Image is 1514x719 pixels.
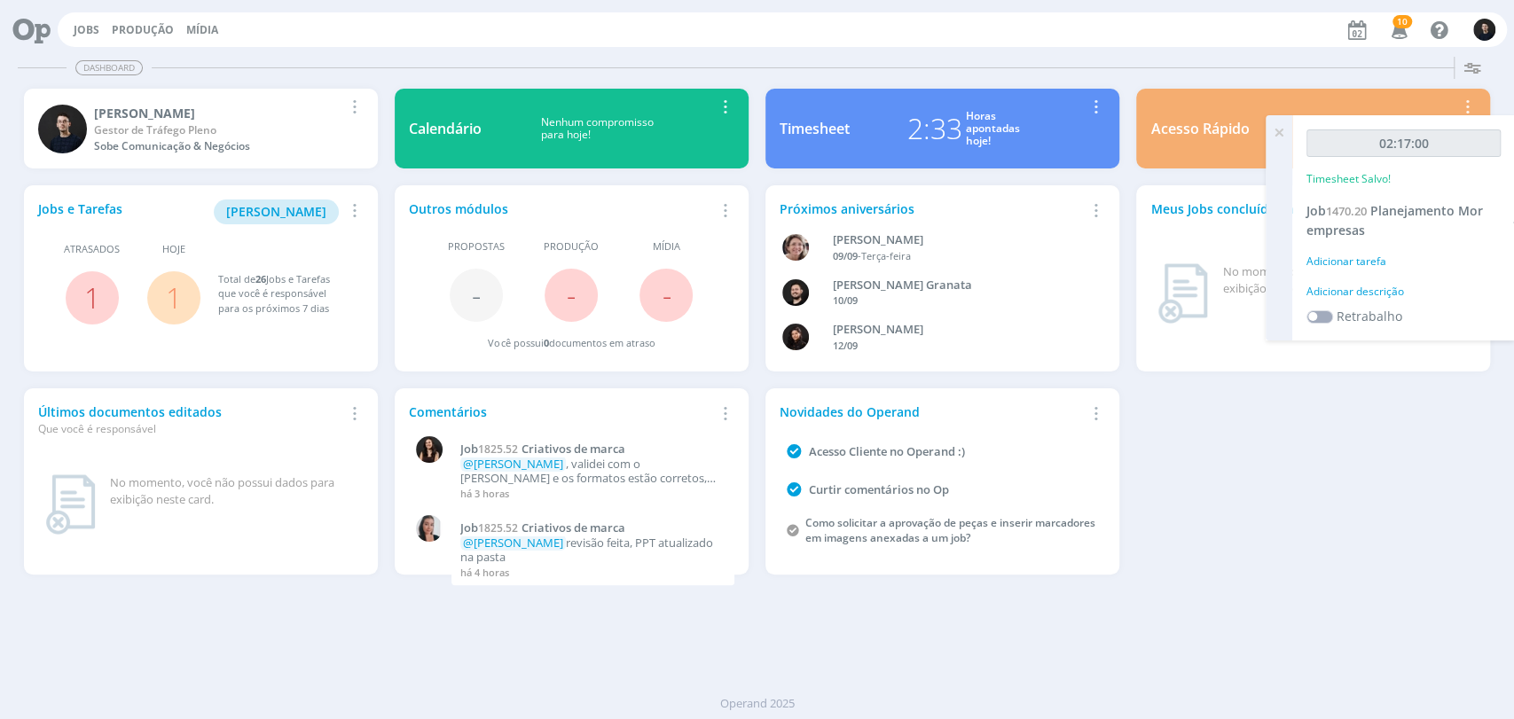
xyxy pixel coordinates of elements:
p: revisão feita, PPT atualizado na pasta [460,536,726,564]
span: Hoje [162,242,185,257]
span: 0 [543,336,548,349]
span: Dashboard [75,60,143,75]
span: Terça-feira [860,249,910,262]
a: C[PERSON_NAME]Gestor de Tráfego PlenoSobe Comunicação & Negócios [24,89,378,168]
button: [PERSON_NAME] [214,199,339,224]
a: Mídia [186,22,218,37]
a: 1 [84,278,100,317]
span: - [567,276,576,314]
img: A [782,234,809,261]
div: No momento, você não possui dados para exibição neste card. [110,474,357,509]
div: Jobs e Tarefas [38,199,342,224]
div: Horas apontadas hoje! [966,110,1020,148]
button: Produção [106,23,179,37]
span: 10/09 [832,293,857,307]
span: Atrasados [64,242,120,257]
div: Outros módulos [409,199,713,218]
span: - [662,276,671,314]
img: C [38,105,87,153]
div: Nenhum compromisso para hoje! [482,116,713,142]
button: Mídia [181,23,224,37]
span: @[PERSON_NAME] [463,456,563,472]
span: 09/09 [832,249,857,262]
img: C [1473,19,1495,41]
div: Timesheet [780,118,850,139]
div: Carlos Nunes [94,104,342,122]
div: Adicionar descrição [1306,284,1501,300]
span: [PERSON_NAME] [226,203,326,220]
span: Propostas [448,239,505,254]
div: Comentários [409,402,713,421]
span: - [472,276,481,314]
div: Próximos aniversários [780,199,1084,218]
div: Adicionar tarefa [1306,254,1501,270]
img: dashboard_not_found.png [1157,263,1208,324]
a: Timesheet2:33Horasapontadashoje! [765,89,1119,168]
div: Meus Jobs concluídos no prazo [1150,199,1455,218]
a: Job1825.52Criativos de marca [460,442,726,457]
img: L [782,324,809,350]
span: há 3 horas [460,487,509,500]
div: 2:33 [907,107,962,150]
div: Calendário [409,118,482,139]
a: Como solicitar a aprovação de peças e inserir marcadores em imagens anexadas a um job? [805,515,1095,545]
span: @[PERSON_NAME] [463,535,563,551]
a: Job1470.20Planejamento Mor empresas [1306,202,1483,238]
div: - [832,249,1081,264]
span: Planejamento Mor empresas [1306,202,1483,238]
a: Produção [112,22,174,37]
div: Luana da Silva de Andrade [832,321,1081,339]
img: C [416,515,443,542]
span: 1825.52 [478,442,518,457]
span: há 4 horas [460,566,509,579]
span: 12/09 [832,339,857,352]
a: 1 [166,278,182,317]
label: Retrabalho [1337,307,1402,325]
div: Total de Jobs e Tarefas que você é responsável para os próximos 7 dias [218,272,346,317]
div: Sobe Comunicação & Negócios [94,138,342,154]
a: Jobs [74,22,99,37]
a: [PERSON_NAME] [214,202,339,219]
div: Que você é responsável [38,421,342,437]
span: 10 [1392,15,1412,28]
span: 1825.52 [478,520,518,535]
span: 26 [255,272,266,285]
div: No momento, você não possui dados para exibição neste card. [1222,263,1469,298]
span: Produção [544,239,599,254]
button: 10 [1379,14,1416,46]
img: dashboard_not_found.png [45,474,96,535]
div: Aline Beatriz Jackisch [832,231,1081,249]
span: Criativos de marca [522,441,625,457]
span: 1470.20 [1326,203,1367,219]
img: I [416,436,443,463]
span: Mídia [653,239,680,254]
img: B [782,279,809,306]
div: Você possui documentos em atraso [488,336,655,351]
button: C [1472,14,1496,45]
div: Gestor de Tráfego Pleno [94,122,342,138]
a: Curtir comentários no Op [809,481,949,497]
div: Últimos documentos editados [38,402,342,437]
a: Acesso Cliente no Operand :) [809,443,965,459]
div: Bruno Corralo Granata [832,277,1081,294]
button: Jobs [68,23,105,37]
div: Acesso Rápido [1150,118,1249,139]
p: , validei com o [PERSON_NAME] e os formatos estão corretos, podemos seguir dessa forma, também pr... [460,457,726,485]
div: Novidades do Operand [780,402,1084,421]
p: Timesheet Salvo! [1306,171,1391,187]
span: Criativos de marca [522,520,625,535]
a: Job1825.52Criativos de marca [460,521,726,535]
